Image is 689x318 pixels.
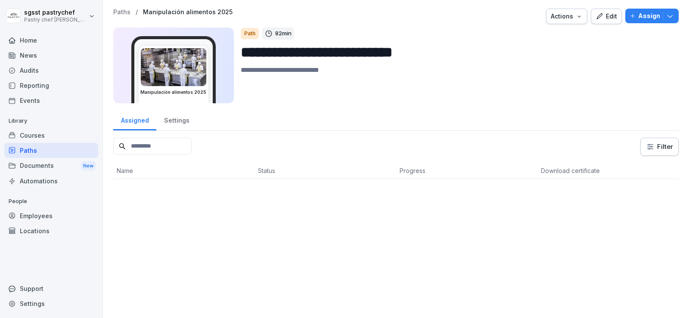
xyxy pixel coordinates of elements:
[4,158,98,174] div: Documents
[4,195,98,208] p: People
[4,93,98,108] a: Events
[4,208,98,223] a: Employees
[136,9,138,16] p: /
[4,281,98,296] div: Support
[537,163,679,179] th: Download certificate
[551,12,583,21] div: Actions
[275,29,292,38] p: 82 min
[638,11,660,21] p: Assign
[24,17,87,23] p: Pastry chef [PERSON_NAME] y Cocina gourmet
[625,9,679,23] button: Assign
[591,9,622,24] button: Edit
[113,108,156,130] a: Assigned
[546,9,587,24] button: Actions
[156,108,197,130] a: Settings
[81,161,96,171] div: New
[4,78,98,93] a: Reporting
[241,28,259,39] div: Path
[4,33,98,48] a: Home
[646,142,673,151] div: Filter
[143,9,233,16] a: Manipulación alimentos 2025
[24,9,87,16] p: sgsst pastrychef
[4,296,98,311] a: Settings
[596,12,617,21] div: Edit
[140,89,207,96] h3: Manipulación alimentos 2025
[113,163,254,179] th: Name
[4,48,98,63] a: News
[641,138,678,155] button: Filter
[396,163,537,179] th: Progress
[4,173,98,188] a: Automations
[4,128,98,143] a: Courses
[4,143,98,158] a: Paths
[4,223,98,238] a: Locations
[4,158,98,174] a: DocumentsNew
[113,9,130,16] a: Paths
[4,114,98,128] p: Library
[4,63,98,78] a: Audits
[254,163,396,179] th: Status
[141,48,206,86] img: xrig9ngccgkbh355tbuziiw7.png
